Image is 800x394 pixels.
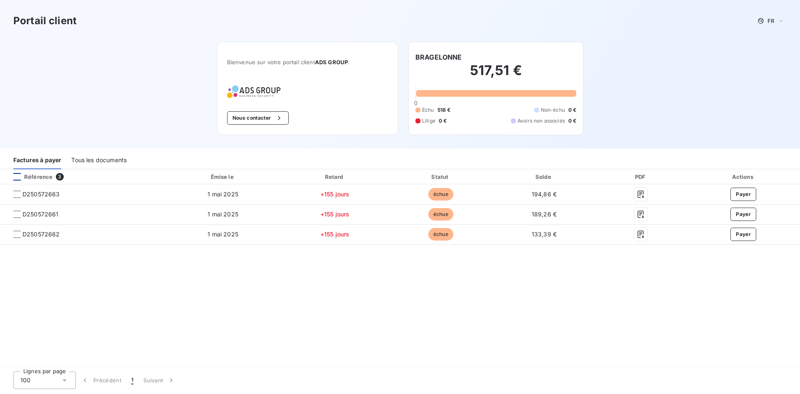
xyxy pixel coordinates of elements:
span: 1 mai 2025 [207,191,238,198]
span: Non-échu [541,106,565,114]
h3: Portail client [13,13,77,28]
span: 3 [56,173,63,181]
span: +155 jours [320,191,350,198]
span: 0 € [568,117,576,125]
h6: BRAGELONNE [415,52,462,62]
span: 1 [131,376,133,384]
span: FR [767,18,774,24]
button: Suivant [138,371,180,389]
div: Émise le [166,173,280,181]
span: Litige [422,117,435,125]
button: Payer [730,208,756,221]
div: Tous les documents [71,152,127,169]
span: échue [428,188,453,201]
button: Précédent [76,371,126,389]
span: 100 [20,376,30,384]
span: échue [428,228,453,241]
div: Factures à payer [13,152,61,169]
span: 0 [414,100,417,106]
button: Payer [730,188,756,201]
span: Échu [422,106,434,114]
span: Bienvenue sur votre portail client . [227,59,388,65]
span: 518 € [437,106,451,114]
span: 1 mai 2025 [207,211,238,218]
button: Nous contacter [227,111,289,125]
span: Avoirs non associés [517,117,565,125]
span: D250572661 [22,210,59,218]
span: D250572663 [22,190,60,198]
span: 0 € [568,106,576,114]
div: Actions [688,173,798,181]
div: PDF [597,173,685,181]
span: 1 mai 2025 [207,231,238,238]
div: Solde [495,173,593,181]
span: 189,26 € [532,211,557,218]
div: Référence [7,173,52,181]
span: 194,86 € [532,191,557,198]
button: Payer [730,228,756,241]
h2: 517,51 € [415,62,576,87]
div: Retard [283,173,387,181]
button: 1 [126,371,138,389]
span: +155 jours [320,231,350,238]
img: Company logo [227,85,280,98]
span: D250572662 [22,230,60,238]
span: ADS GROUP [315,59,348,65]
span: 0 € [439,117,447,125]
span: échue [428,208,453,221]
span: +155 jours [320,211,350,218]
span: 133,39 € [532,231,557,238]
div: Statut [390,173,491,181]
